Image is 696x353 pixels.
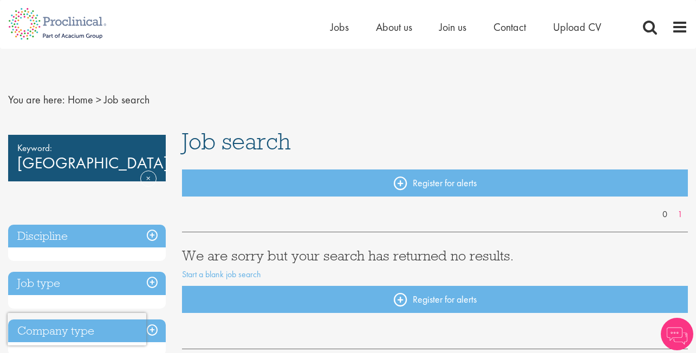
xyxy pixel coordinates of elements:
iframe: reCAPTCHA [8,313,146,345]
a: About us [376,20,412,34]
span: You are here: [8,93,65,107]
a: Start a blank job search [182,269,261,280]
span: > [96,93,101,107]
h3: We are sorry but your search has returned no results. [182,249,688,263]
a: Join us [439,20,466,34]
a: 1 [672,208,688,221]
h3: Discipline [8,225,166,248]
h3: Job type [8,272,166,295]
span: Job search [104,93,149,107]
a: Contact [493,20,526,34]
a: Register for alerts [182,286,688,313]
a: Remove [140,171,157,202]
span: Job search [182,127,291,156]
div: [GEOGRAPHIC_DATA] [8,135,166,181]
a: 0 [657,325,673,338]
a: 0 [657,208,673,221]
a: Jobs [330,20,349,34]
span: Keyword: [17,140,157,155]
a: Upload CV [553,20,601,34]
a: breadcrumb link [68,93,93,107]
a: Register for alerts [182,169,688,197]
img: Chatbot [661,318,693,350]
